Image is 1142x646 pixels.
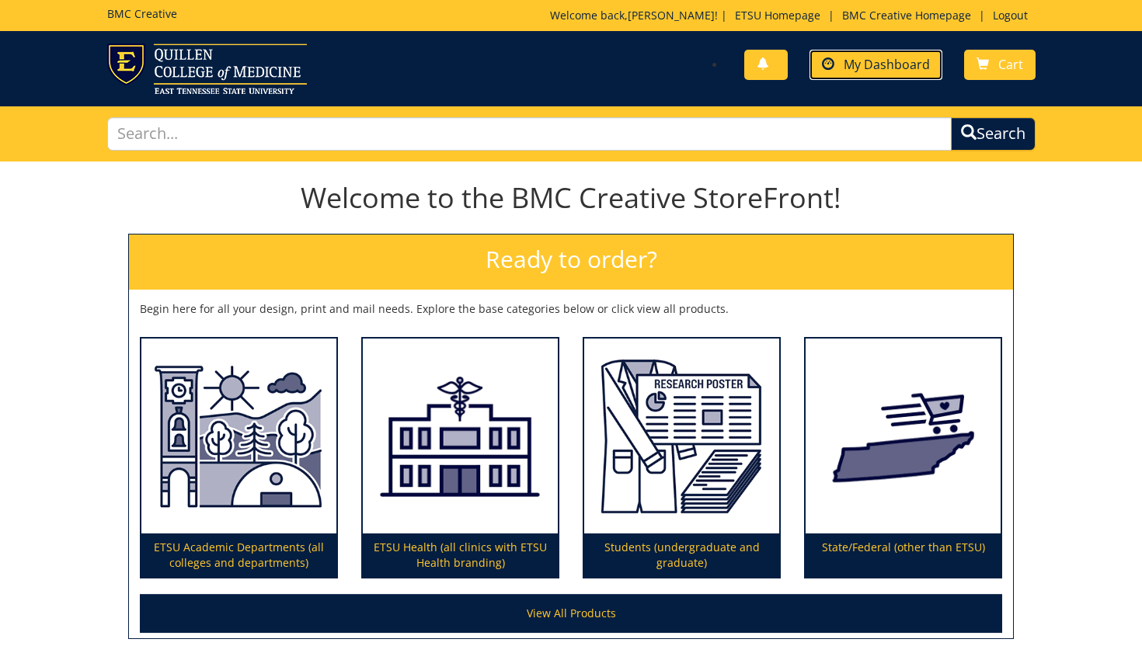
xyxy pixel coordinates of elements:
[727,8,828,23] a: ETSU Homepage
[628,8,715,23] a: [PERSON_NAME]
[806,533,1001,577] p: State/Federal (other than ETSU)
[107,43,307,94] img: ETSU logo
[128,182,1014,214] h1: Welcome to the BMC Creative StoreFront!
[985,8,1036,23] a: Logout
[129,234,1013,290] h2: Ready to order?
[964,50,1036,80] a: Cart
[363,339,558,534] img: ETSU Health (all clinics with ETSU Health branding)
[140,594,1002,633] a: View All Products
[550,8,1036,23] p: Welcome back, ! | | |
[806,339,1001,534] img: State/Federal (other than ETSU)
[141,533,336,577] p: ETSU Academic Departments (all colleges and departments)
[141,339,336,578] a: ETSU Academic Departments (all colleges and departments)
[141,339,336,534] img: ETSU Academic Departments (all colleges and departments)
[107,8,177,19] h5: BMC Creative
[107,117,952,151] input: Search...
[140,301,1002,317] p: Begin here for all your design, print and mail needs. Explore the base categories below or click ...
[584,339,779,578] a: Students (undergraduate and graduate)
[363,339,558,578] a: ETSU Health (all clinics with ETSU Health branding)
[998,56,1023,73] span: Cart
[584,533,779,577] p: Students (undergraduate and graduate)
[809,50,942,80] a: My Dashboard
[806,339,1001,578] a: State/Federal (other than ETSU)
[951,117,1036,151] button: Search
[844,56,930,73] span: My Dashboard
[363,533,558,577] p: ETSU Health (all clinics with ETSU Health branding)
[834,8,979,23] a: BMC Creative Homepage
[584,339,779,534] img: Students (undergraduate and graduate)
